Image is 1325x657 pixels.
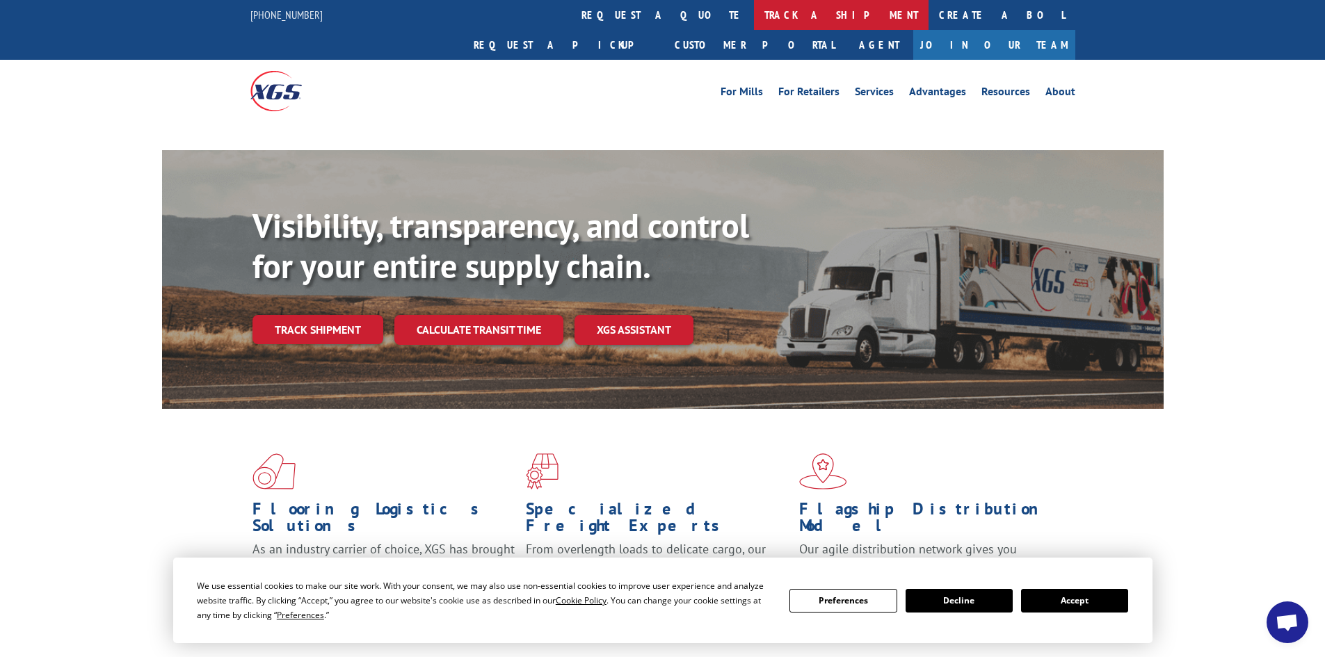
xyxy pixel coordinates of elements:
[252,453,296,489] img: xgs-icon-total-supply-chain-intelligence-red
[252,541,515,590] span: As an industry carrier of choice, XGS has brought innovation and dedication to flooring logistics...
[173,558,1153,643] div: Cookie Consent Prompt
[252,501,515,541] h1: Flooring Logistics Solutions
[277,609,324,621] span: Preferences
[1021,589,1128,613] button: Accept
[556,594,607,606] span: Cookie Policy
[1045,86,1075,102] a: About
[526,541,789,603] p: From overlength loads to delicate cargo, our experienced staff knows the best way to move your fr...
[526,501,789,541] h1: Specialized Freight Experts
[799,541,1055,574] span: Our agile distribution network gives you nationwide inventory management on demand.
[394,315,563,345] a: Calculate transit time
[789,589,897,613] button: Preferences
[906,589,1013,613] button: Decline
[721,86,763,102] a: For Mills
[799,501,1062,541] h1: Flagship Distribution Model
[1267,601,1308,643] div: Open chat
[909,86,966,102] a: Advantages
[197,578,773,622] div: We use essential cookies to make our site work. With your consent, we may also use non-essential ...
[981,86,1030,102] a: Resources
[463,30,664,60] a: Request a pickup
[799,453,847,489] img: xgs-icon-flagship-distribution-model-red
[252,204,749,287] b: Visibility, transparency, and control for your entire supply chain.
[855,86,894,102] a: Services
[845,30,913,60] a: Agent
[575,315,693,345] a: XGS ASSISTANT
[664,30,845,60] a: Customer Portal
[778,86,840,102] a: For Retailers
[913,30,1075,60] a: Join Our Team
[252,315,383,344] a: Track shipment
[526,453,559,489] img: xgs-icon-focused-on-flooring-red
[250,8,323,22] a: [PHONE_NUMBER]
